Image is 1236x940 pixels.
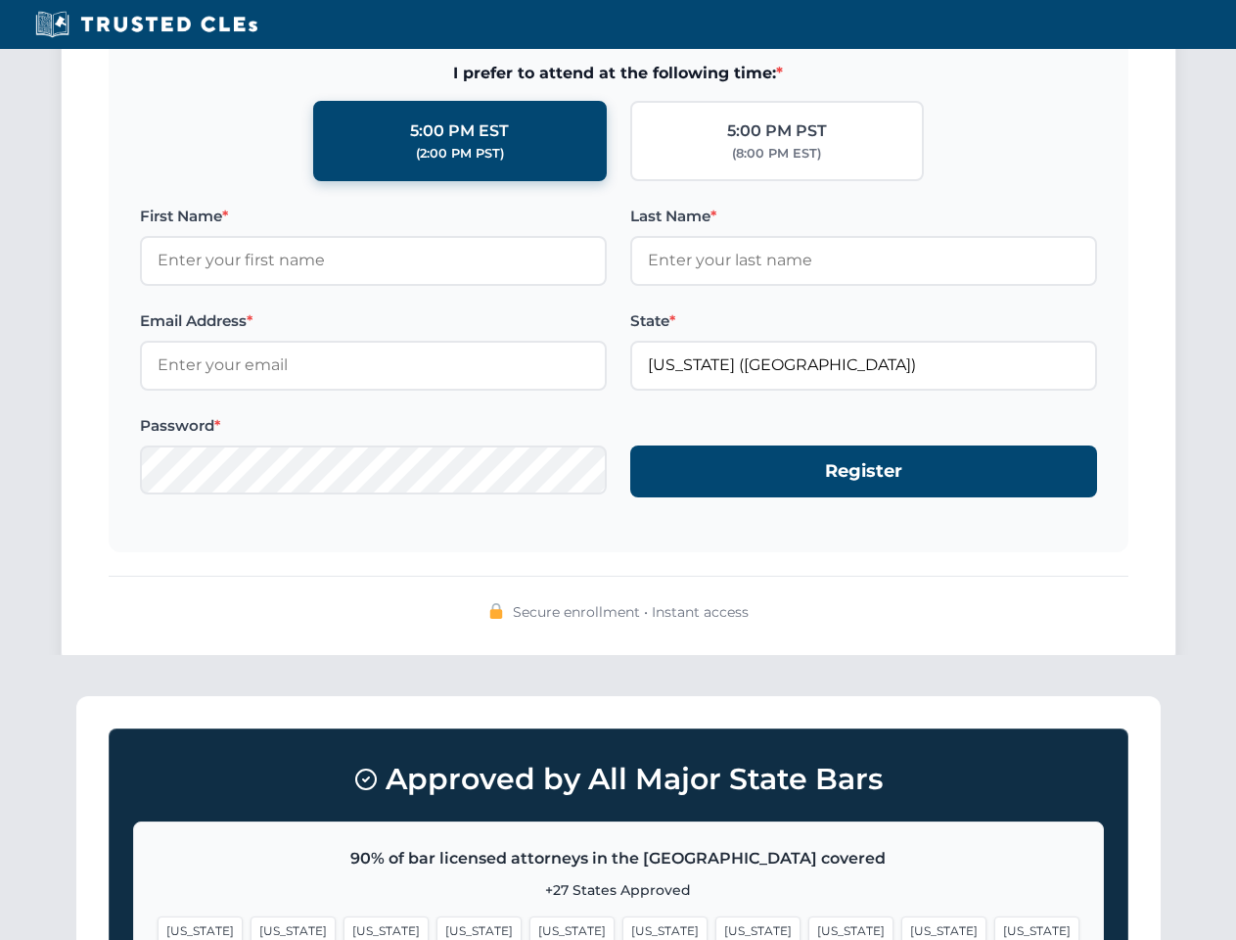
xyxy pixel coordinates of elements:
[727,118,827,144] div: 5:00 PM PST
[630,341,1097,390] input: Florida (FL)
[140,309,607,333] label: Email Address
[140,236,607,285] input: Enter your first name
[158,879,1079,901] p: +27 States Approved
[140,61,1097,86] span: I prefer to attend at the following time:
[29,10,263,39] img: Trusted CLEs
[630,205,1097,228] label: Last Name
[488,603,504,619] img: 🔒
[513,601,749,623] span: Secure enrollment • Instant access
[140,205,607,228] label: First Name
[140,341,607,390] input: Enter your email
[416,144,504,164] div: (2:00 PM PST)
[158,846,1079,871] p: 90% of bar licensed attorneys in the [GEOGRAPHIC_DATA] covered
[133,753,1104,806] h3: Approved by All Major State Bars
[630,309,1097,333] label: State
[630,236,1097,285] input: Enter your last name
[630,446,1097,497] button: Register
[410,118,509,144] div: 5:00 PM EST
[732,144,821,164] div: (8:00 PM EST)
[140,414,607,438] label: Password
